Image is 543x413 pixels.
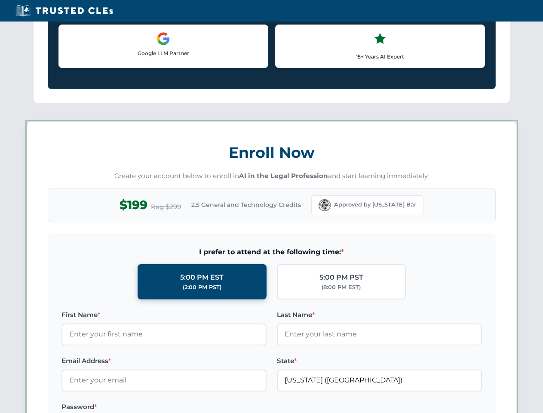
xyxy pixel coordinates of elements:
input: Enter your last name [277,324,482,345]
div: 5:00 PM PST [319,272,363,283]
h3: Enroll Now [48,139,496,166]
div: 5:00 PM EST [180,272,224,283]
img: Florida Bar [319,199,331,211]
input: Enter your email [61,370,267,391]
span: 2.5 General and Technology Credits [191,200,301,210]
span: $199 [120,195,147,215]
p: 15+ Years AI Expert [282,52,478,61]
label: Last Name [277,310,482,320]
img: Trusted CLEs [13,4,116,17]
p: Create your account below to enroll in and start learning immediately. [48,171,496,181]
strong: AI in the Legal Profession [239,172,328,180]
span: I prefer to attend at the following time: [61,247,482,258]
span: Approved by [US_STATE] Bar [334,200,416,209]
input: Florida (FL) [277,370,482,391]
span: Reg $299 [151,202,181,212]
img: Google [156,32,170,46]
label: First Name [61,310,267,320]
input: Enter your first name [61,324,267,345]
label: Email Address [61,356,267,366]
label: Password [61,402,267,412]
p: Google LLM Partner [66,49,261,57]
label: State [277,356,482,366]
div: (8:00 PM EST) [322,283,361,292]
div: (2:00 PM PST) [183,283,221,292]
